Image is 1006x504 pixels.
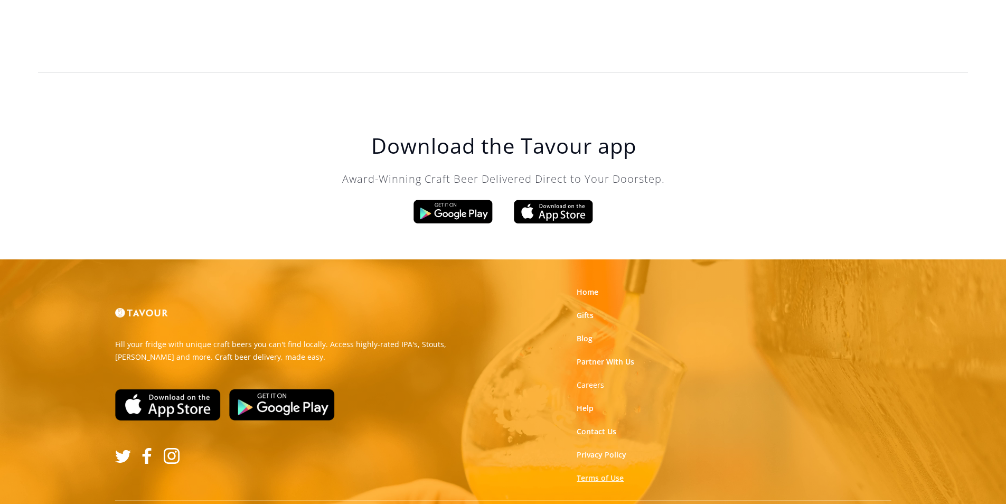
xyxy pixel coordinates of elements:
h2: ‍ [26,13,980,34]
p: Fill your fridge with unique craft beers you can't find locally. Access highly-rated IPA's, Stout... [115,338,495,363]
a: Gifts [577,310,594,321]
p: Award-Winning Craft Beer Delivered Direct to Your Doorstep. [293,171,715,187]
a: Privacy Policy [577,450,626,460]
a: Contact Us [577,426,616,437]
a: Home [577,287,598,297]
h1: Download the Tavour app [293,133,715,158]
a: Careers [577,380,604,390]
a: Help [577,403,594,414]
a: Terms of Use [577,473,624,483]
a: Blog [577,333,593,344]
a: Partner With Us [577,357,634,367]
